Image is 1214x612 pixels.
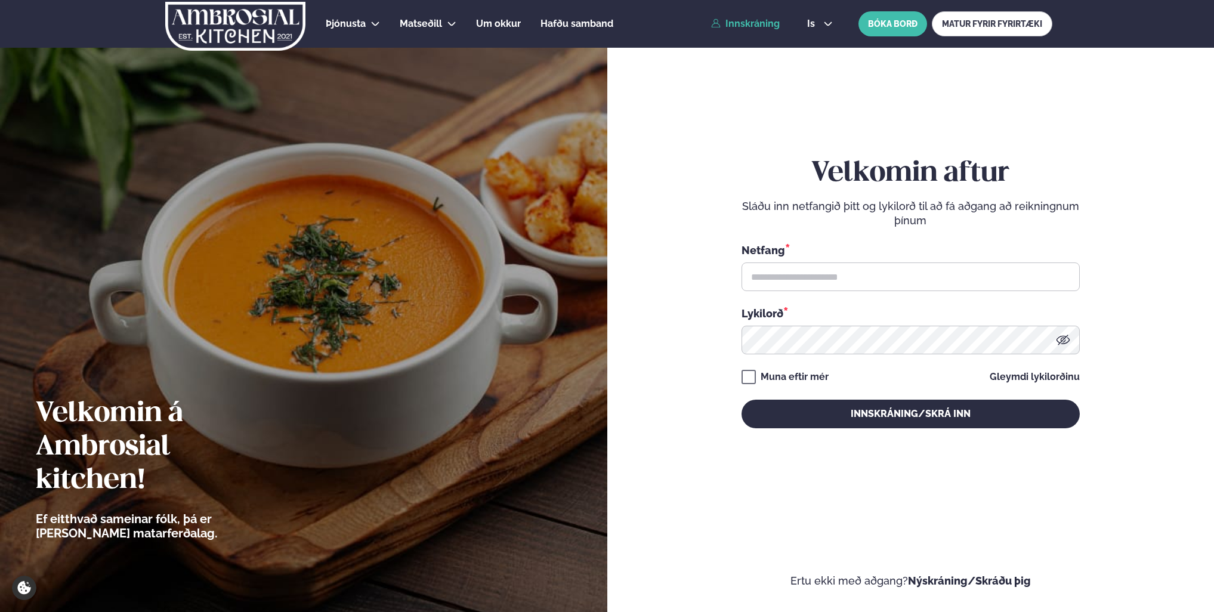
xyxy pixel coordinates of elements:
[164,2,307,51] img: logo
[858,11,927,36] button: BÓKA BORÐ
[476,17,521,31] a: Um okkur
[540,18,613,29] span: Hafðu samband
[711,18,780,29] a: Innskráning
[908,574,1031,587] a: Nýskráning/Skráðu þig
[932,11,1052,36] a: MATUR FYRIR FYRIRTÆKI
[643,574,1179,588] p: Ertu ekki með aðgang?
[36,512,283,540] p: Ef eitthvað sameinar fólk, þá er [PERSON_NAME] matarferðalag.
[400,17,442,31] a: Matseðill
[742,305,1080,321] div: Lykilorð
[326,18,366,29] span: Þjónusta
[742,157,1080,190] h2: Velkomin aftur
[540,17,613,31] a: Hafðu samband
[476,18,521,29] span: Um okkur
[807,19,818,29] span: is
[36,397,283,497] h2: Velkomin á Ambrosial kitchen!
[742,400,1080,428] button: Innskráning/Skrá inn
[400,18,442,29] span: Matseðill
[798,19,842,29] button: is
[990,372,1080,382] a: Gleymdi lykilorðinu
[12,576,36,600] a: Cookie settings
[326,17,366,31] a: Þjónusta
[742,199,1080,228] p: Sláðu inn netfangið þitt og lykilorð til að fá aðgang að reikningnum þínum
[742,242,1080,258] div: Netfang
